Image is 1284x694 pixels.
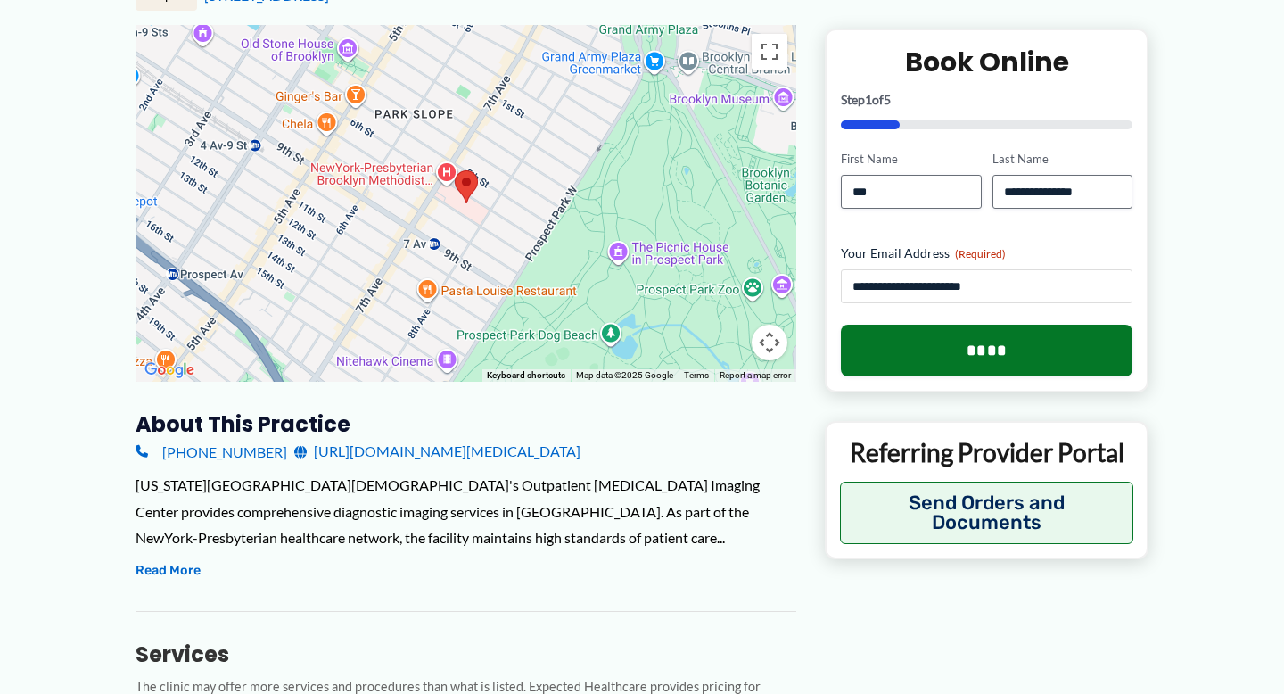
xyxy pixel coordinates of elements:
[684,370,709,380] a: Terms (opens in new tab)
[140,359,199,382] img: Google
[752,34,787,70] button: Toggle fullscreen view
[294,438,580,465] a: [URL][DOMAIN_NAME][MEDICAL_DATA]
[720,370,791,380] a: Report a map error
[841,151,981,168] label: First Name
[487,369,565,382] button: Keyboard shortcuts
[841,94,1132,106] p: Step of
[136,560,201,582] button: Read More
[576,370,673,380] span: Map data ©2025 Google
[992,151,1132,168] label: Last Name
[136,640,796,668] h3: Services
[884,92,891,107] span: 5
[955,247,1006,260] span: (Required)
[136,472,796,551] div: [US_STATE][GEOGRAPHIC_DATA][DEMOGRAPHIC_DATA]'s Outpatient [MEDICAL_DATA] Imaging Center provides...
[841,244,1132,262] label: Your Email Address
[140,359,199,382] a: Open this area in Google Maps (opens a new window)
[136,410,796,438] h3: About this practice
[841,45,1132,79] h2: Book Online
[865,92,872,107] span: 1
[840,436,1133,468] p: Referring Provider Portal
[840,482,1133,544] button: Send Orders and Documents
[136,438,287,465] a: [PHONE_NUMBER]
[752,325,787,360] button: Map camera controls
